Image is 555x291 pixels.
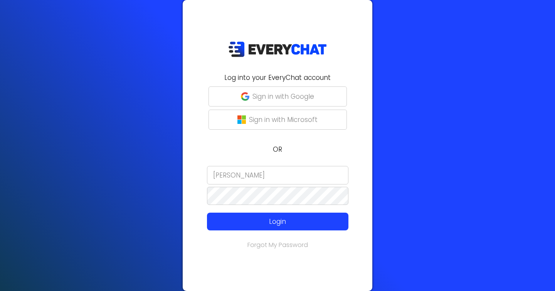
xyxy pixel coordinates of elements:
[187,73,368,83] h2: Log into your EveryChat account
[252,91,314,102] p: Sign in with Google
[207,166,348,184] input: Email
[207,213,348,230] button: Login
[209,86,347,107] button: Sign in with Google
[187,144,368,154] p: OR
[221,217,334,227] p: Login
[228,41,327,57] img: EveryChat_logo_dark.png
[241,92,249,101] img: google-g.png
[209,110,347,130] button: Sign in with Microsoft
[237,115,246,124] img: microsoft-logo.png
[249,115,318,125] p: Sign in with Microsoft
[247,240,308,249] a: Forgot My Password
